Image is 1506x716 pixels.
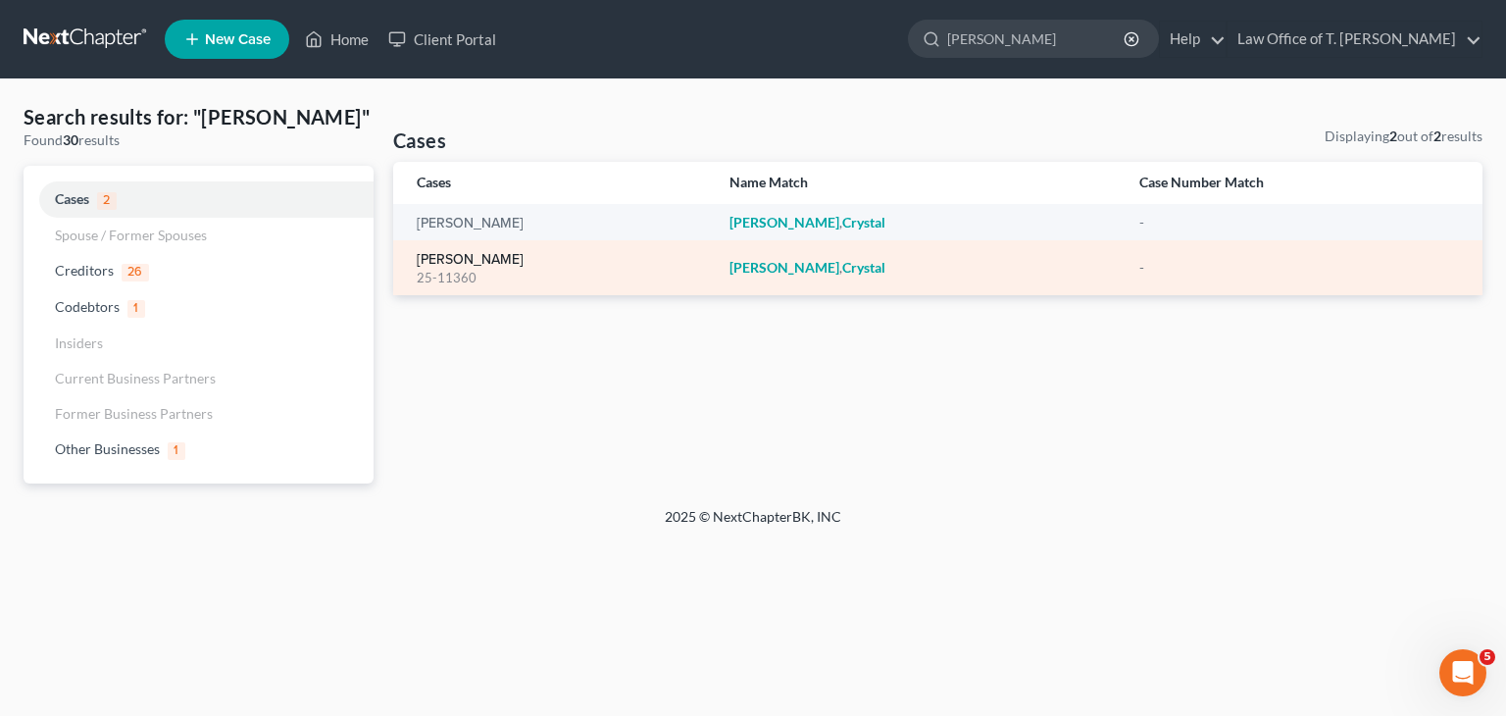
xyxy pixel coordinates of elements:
[24,289,374,326] a: Codebtors1
[1433,128,1441,144] strong: 2
[393,162,714,204] th: Cases
[24,253,374,289] a: Creditors26
[24,218,374,253] a: Spouse / Former Spouses
[24,326,374,361] a: Insiders
[1160,22,1226,57] a: Help
[1389,128,1397,144] strong: 2
[122,264,149,281] span: 26
[205,32,271,47] span: New Case
[55,440,160,457] span: Other Businesses
[1439,649,1486,696] iframe: Intercom live chat
[947,21,1127,57] input: Search by name...
[729,214,839,230] em: [PERSON_NAME]
[63,131,78,148] strong: 30
[55,334,103,351] span: Insiders
[24,361,374,396] a: Current Business Partners
[842,214,885,230] em: Crystal
[714,162,1125,204] th: Name Match
[55,262,114,279] span: Creditors
[24,103,374,130] h4: Search results for: "[PERSON_NAME]"
[842,259,885,276] em: Crystal
[55,227,207,243] span: Spouse / Former Spouses
[729,258,1109,278] div: ,
[194,507,1312,542] div: 2025 © NextChapterBK, INC
[378,22,506,57] a: Client Portal
[24,432,374,468] a: Other Businesses1
[24,130,374,150] div: Found results
[295,22,378,57] a: Home
[168,442,185,460] span: 1
[55,298,120,315] span: Codebtors
[1139,258,1459,278] div: -
[417,253,524,267] a: [PERSON_NAME]
[55,405,213,422] span: Former Business Partners
[1139,213,1459,232] div: -
[55,190,89,207] span: Cases
[1325,127,1482,146] div: Displaying out of results
[24,396,374,432] a: Former Business Partners
[729,213,1109,232] div: ,
[24,181,374,218] a: Cases2
[97,192,117,210] span: 2
[417,269,698,287] div: 25-11360
[1228,22,1481,57] a: Law Office of T. [PERSON_NAME]
[1480,649,1495,665] span: 5
[417,217,524,230] a: [PERSON_NAME]
[729,259,839,276] em: [PERSON_NAME]
[393,127,446,154] h4: Cases
[127,300,145,318] span: 1
[1124,162,1482,204] th: Case Number Match
[55,370,216,386] span: Current Business Partners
